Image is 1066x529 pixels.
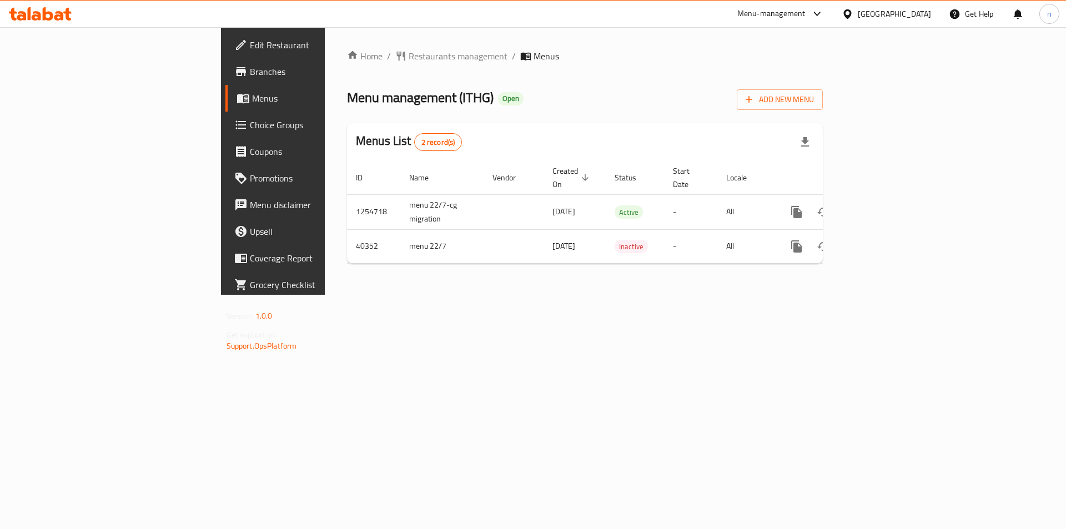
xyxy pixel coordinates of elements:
[400,229,484,263] td: menu 22/7
[347,49,823,63] nav: breadcrumb
[664,194,717,229] td: -
[615,171,651,184] span: Status
[400,194,484,229] td: menu 22/7-cg migration
[717,229,775,263] td: All
[225,138,399,165] a: Coupons
[225,192,399,218] a: Menu disclaimer
[664,229,717,263] td: -
[225,165,399,192] a: Promotions
[227,339,297,353] a: Support.OpsPlatform
[347,85,494,110] span: Menu management ( ITHG )
[252,92,390,105] span: Menus
[250,38,390,52] span: Edit Restaurant
[746,93,814,107] span: Add New Menu
[250,278,390,291] span: Grocery Checklist
[250,251,390,265] span: Coverage Report
[615,240,648,253] span: Inactive
[512,49,516,63] li: /
[615,206,643,219] span: Active
[552,239,575,253] span: [DATE]
[250,65,390,78] span: Branches
[737,89,823,110] button: Add New Menu
[498,94,524,103] span: Open
[1047,8,1052,20] span: n
[395,49,507,63] a: Restaurants management
[225,271,399,298] a: Grocery Checklist
[783,199,810,225] button: more
[225,218,399,245] a: Upsell
[726,171,761,184] span: Locale
[347,161,899,264] table: enhanced table
[498,92,524,105] div: Open
[250,225,390,238] span: Upsell
[783,233,810,260] button: more
[415,137,462,148] span: 2 record(s)
[409,49,507,63] span: Restaurants management
[250,172,390,185] span: Promotions
[552,204,575,219] span: [DATE]
[414,133,462,151] div: Total records count
[227,309,254,323] span: Version:
[552,164,592,191] span: Created On
[409,171,443,184] span: Name
[858,8,931,20] div: [GEOGRAPHIC_DATA]
[225,245,399,271] a: Coverage Report
[250,118,390,132] span: Choice Groups
[225,32,399,58] a: Edit Restaurant
[356,171,377,184] span: ID
[810,233,837,260] button: Change Status
[717,194,775,229] td: All
[255,309,273,323] span: 1.0.0
[737,7,806,21] div: Menu-management
[227,328,278,342] span: Get support on:
[250,145,390,158] span: Coupons
[492,171,530,184] span: Vendor
[225,85,399,112] a: Menus
[250,198,390,211] span: Menu disclaimer
[792,129,818,155] div: Export file
[356,133,462,151] h2: Menus List
[534,49,559,63] span: Menus
[810,199,837,225] button: Change Status
[225,112,399,138] a: Choice Groups
[225,58,399,85] a: Branches
[673,164,704,191] span: Start Date
[775,161,899,195] th: Actions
